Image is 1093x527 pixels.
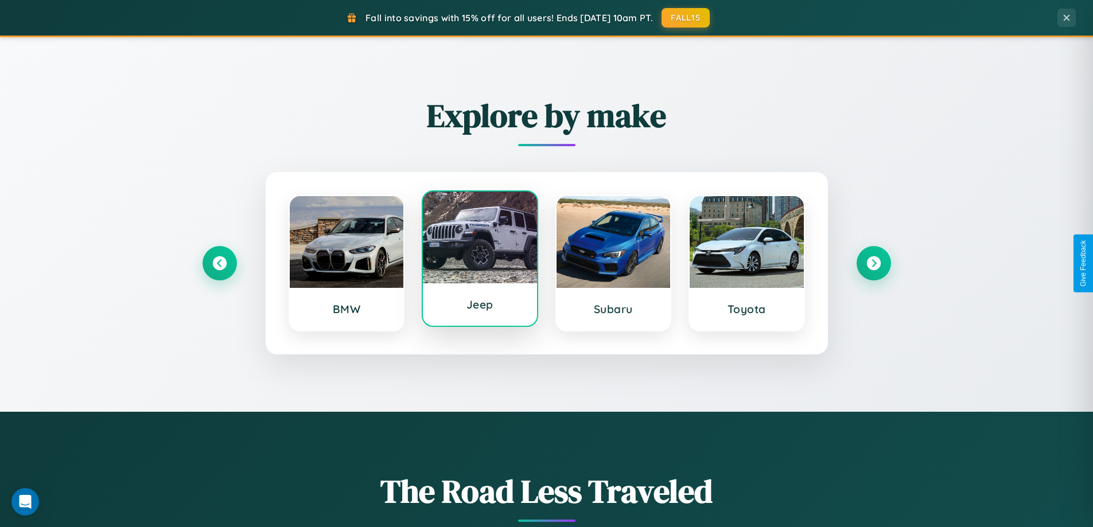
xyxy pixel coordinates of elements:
div: Open Intercom Messenger [11,488,39,516]
h2: Explore by make [203,93,891,138]
h3: Toyota [701,302,792,316]
h3: BMW [301,302,392,316]
h3: Jeep [434,298,526,311]
h1: The Road Less Traveled [203,469,891,513]
span: Fall into savings with 15% off for all users! Ends [DATE] 10am PT. [365,12,653,24]
button: FALL15 [662,8,710,28]
h3: Subaru [568,302,659,316]
div: Give Feedback [1079,240,1087,287]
